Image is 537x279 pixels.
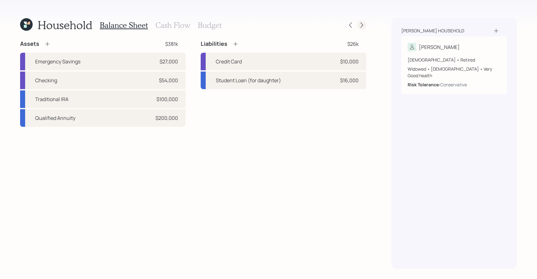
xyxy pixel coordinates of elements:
h3: Budget [198,21,222,30]
div: Conservative [440,81,467,88]
div: Emergency Savings [35,58,80,65]
h4: Assets [20,40,39,47]
div: Widowed • [DEMOGRAPHIC_DATA] • Very Good health [408,66,501,79]
h1: Household [38,18,92,32]
b: Risk Tolerance: [408,82,440,88]
div: Credit Card [216,58,242,65]
div: Traditional IRA [35,95,68,103]
div: $10,000 [340,58,359,65]
h4: Liabilities [201,40,227,47]
div: $27,000 [160,58,178,65]
h3: Cash Flow [155,21,190,30]
div: [DEMOGRAPHIC_DATA] • Retired [408,56,501,63]
div: $381k [165,40,178,48]
div: $200,000 [155,114,178,122]
div: Checking [35,77,57,84]
div: [PERSON_NAME] [419,43,460,51]
div: $26k [347,40,359,48]
div: $16,000 [340,77,359,84]
h3: Balance Sheet [100,21,148,30]
div: [PERSON_NAME] household [401,28,464,34]
div: $100,000 [156,95,178,103]
div: Student Loan (for daughter) [216,77,281,84]
div: Qualified Annuity [35,114,75,122]
div: $54,000 [159,77,178,84]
